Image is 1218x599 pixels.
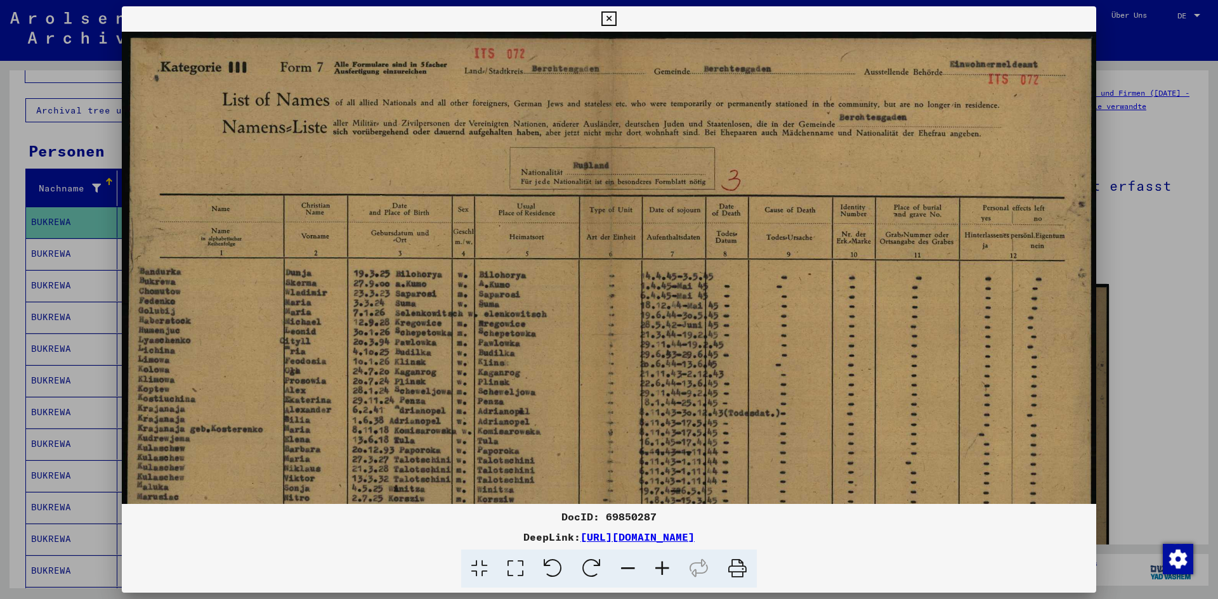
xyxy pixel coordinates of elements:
div: Zustimmung ändern [1162,543,1193,574]
div: DocID: 69850287 [122,509,1096,524]
a: [URL][DOMAIN_NAME] [580,531,695,543]
div: DeepLink: [122,529,1096,544]
img: Zustimmung ändern [1163,544,1193,574]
